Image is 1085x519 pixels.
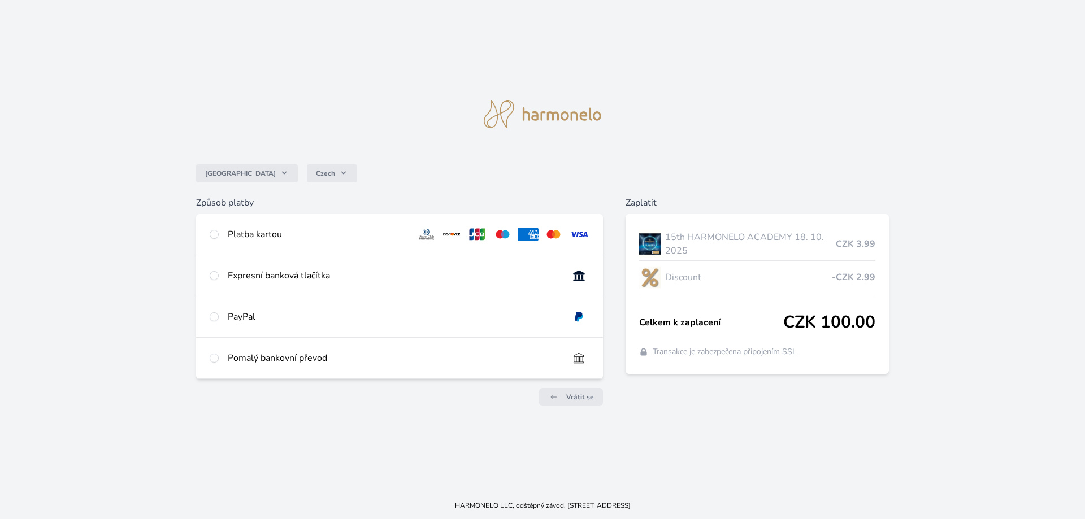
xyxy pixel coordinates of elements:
div: Platba kartou [228,228,407,241]
a: Vrátit se [539,388,603,406]
div: PayPal [228,310,559,324]
img: jcb.svg [467,228,488,241]
img: bankTransfer_IBAN.svg [568,351,589,365]
span: Celkem k zaplacení [639,316,784,329]
h6: Zaplatit [626,196,889,210]
span: Discount [665,271,832,284]
img: AKADEMIE_2025_virtual_1080x1080_ticket-lo.jpg [639,230,661,258]
div: Expresní banková tlačítka [228,269,559,282]
h6: Způsob platby [196,196,603,210]
span: Czech [316,169,335,178]
button: Czech [307,164,357,182]
div: Pomalý bankovní převod [228,351,559,365]
span: -CZK 2.99 [832,271,875,284]
img: maestro.svg [492,228,513,241]
img: discover.svg [441,228,462,241]
img: diners.svg [416,228,437,241]
img: discount-lo.png [639,263,661,291]
span: Vrátit se [566,392,594,402]
img: onlineBanking_CZ.svg [568,269,589,282]
span: Transakce je zabezpečena připojením SSL [653,346,797,357]
span: CZK 3.99 [836,237,875,251]
img: mc.svg [543,228,564,241]
img: paypal.svg [568,310,589,324]
img: visa.svg [568,228,589,241]
button: [GEOGRAPHIC_DATA] [196,164,298,182]
span: [GEOGRAPHIC_DATA] [205,169,276,178]
img: logo.svg [484,100,601,128]
span: 15th HARMONELO ACADEMY 18. 10. 2025 [665,230,836,258]
img: amex.svg [518,228,539,241]
span: CZK 100.00 [783,312,875,333]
